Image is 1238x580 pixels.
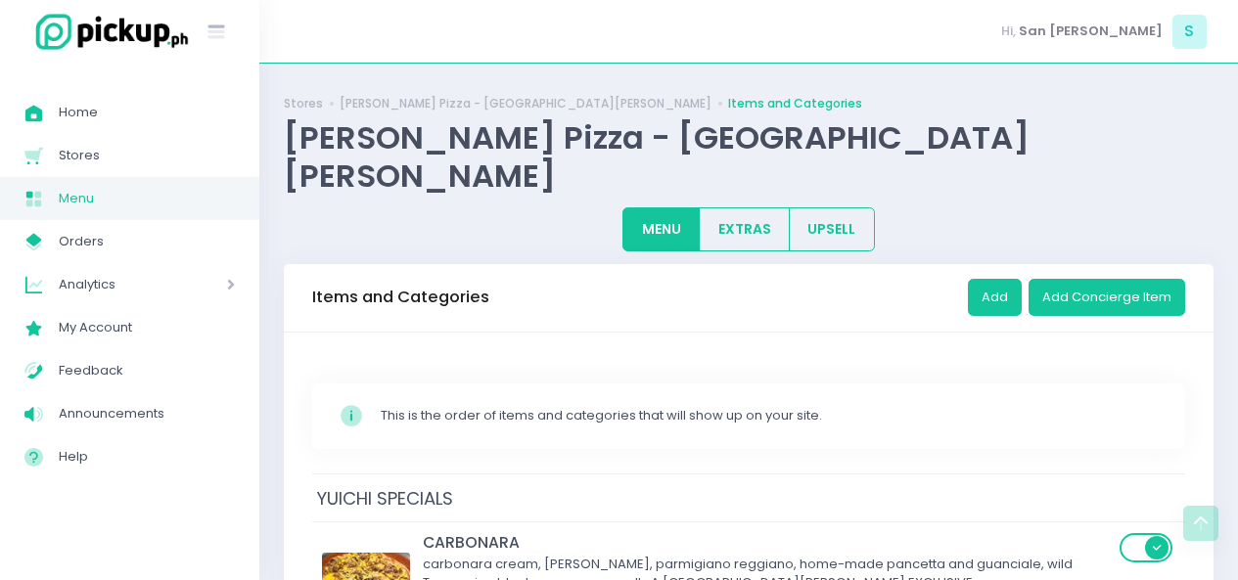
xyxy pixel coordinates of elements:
div: CARBONARA [423,531,1114,554]
img: logo [24,11,191,53]
h3: Items and Categories [312,288,489,307]
span: Stores [59,143,235,168]
span: Help [59,444,235,469]
span: Hi, [1001,22,1016,41]
div: [PERSON_NAME] Pizza - [GEOGRAPHIC_DATA][PERSON_NAME] [284,118,1214,195]
button: MENU [622,207,700,251]
button: UPSELL [789,207,875,251]
span: Analytics [59,272,171,297]
div: Large button group [622,207,875,251]
span: Feedback [59,358,235,383]
span: My Account [59,315,235,340]
button: Add Concierge Item [1029,279,1185,316]
span: Home [59,100,235,125]
button: Add [968,279,1022,316]
span: Menu [59,186,235,211]
span: Orders [59,229,235,254]
div: This is the order of items and categories that will show up on your site. [381,406,1159,425]
span: S [1172,15,1207,49]
a: Stores [284,95,323,112]
span: YUICHI SPECIALS [312,481,458,515]
a: Items and Categories [728,95,862,112]
span: Announcements [59,401,235,426]
button: EXTRAS [699,207,790,251]
a: [PERSON_NAME] Pizza - [GEOGRAPHIC_DATA][PERSON_NAME] [340,95,711,112]
span: San [PERSON_NAME] [1019,22,1163,41]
